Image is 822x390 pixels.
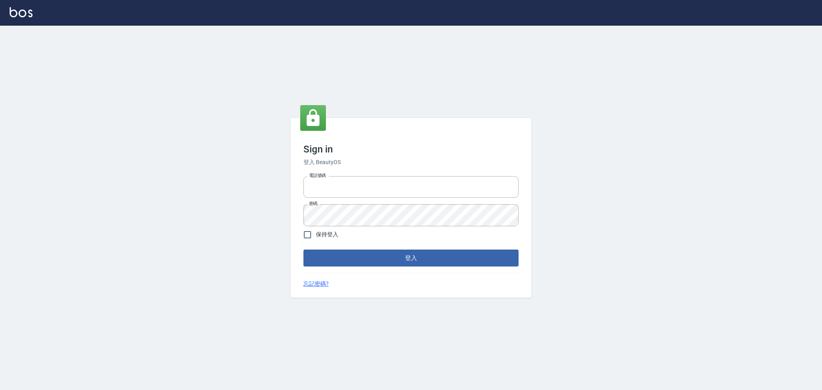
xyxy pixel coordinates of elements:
[316,230,338,239] span: 保持登入
[303,280,329,288] a: 忘記密碼?
[309,201,317,207] label: 密碼
[309,173,326,179] label: 電話號碼
[303,158,519,167] h6: 登入 BeautyOS
[303,144,519,155] h3: Sign in
[10,7,33,17] img: Logo
[303,250,519,266] button: 登入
